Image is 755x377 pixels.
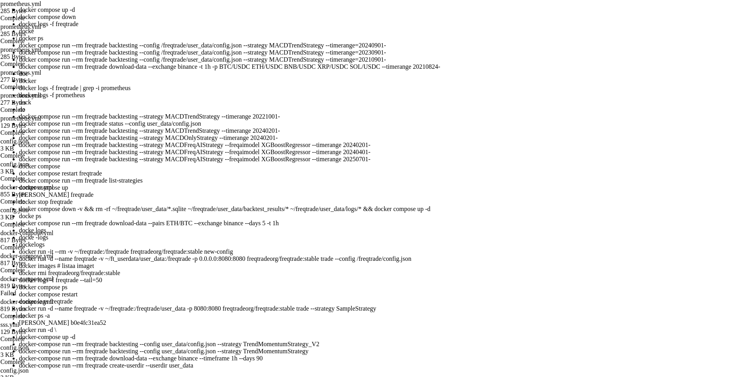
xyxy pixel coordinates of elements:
span: prometheus.yml [0,115,75,129]
x-row: Swap usage: 0% IPv6 address for eth0: [TECHNICAL_ID] [3,81,652,89]
div: 277 Bytes [0,76,75,83]
span: docker-compose.yml [0,184,53,190]
div: Complete [0,38,75,45]
div: Complete [0,198,75,205]
span: prometheus.yml [0,0,75,15]
span: docker-compose.yml [0,230,75,244]
span: docker-compose.yml [0,253,75,267]
div: Complete [0,152,75,159]
div: 285 Bytes [0,53,75,60]
div: Complete [0,336,75,343]
span: prometheus.yml [0,69,75,83]
x-row: To see these additional updates run: apt list --upgradable [3,153,652,160]
x-row: Usage of /: 16.2% of 37.23GB Users logged in: 0 [3,67,652,74]
span: prometheus.yml [0,92,75,106]
x-row: Memory usage: 33% IPv4 address for eth0: [TECHNICAL_ID] [3,74,652,81]
span: sss.yml [0,321,75,336]
span: prometheus.yml [0,69,41,76]
div: Complete [0,83,75,90]
x-row: just raised the bar for easy, resilient and secure K8s cluster deployment. [3,103,652,110]
span: prometheus.yml [0,46,41,53]
div: 819 Bytes [0,305,75,313]
div: 129 Bytes [0,122,75,129]
span: prometheus.yml [0,0,41,7]
div: Complete [0,267,75,274]
x-row: Last login: [DATE] from [TECHNICAL_ID] [3,202,652,209]
x-row: Expanded Security Maintenance for Applications is not enabled. [3,131,652,138]
x-row: * Strictly confined Kubernetes makes edge and IoT secure. Learn how MicroK8s [3,96,652,103]
span: docker-compose.yml [0,298,75,313]
span: config.json [0,367,29,374]
x-row: root@ubuntu-4gb-hel1-1:~# cd ft_userdata [3,209,652,217]
div: Complete [0,175,75,182]
span: config.json [0,207,75,221]
x-row: * Support: [URL][DOMAIN_NAME] [3,32,652,39]
div: 817 Bytes [0,237,75,244]
x-row: System information as of [DATE] [3,46,652,53]
div: 817 Bytes [0,260,75,267]
x-row: root@ubuntu-4gb-hel1-1:~/ft_userdata# ls [3,217,652,224]
div: Complete [0,313,75,320]
span: docker-compose.yml [0,275,53,282]
x-row: Welcome to Ubuntu 24.04.3 LTS (GNU/Linux 6.8.0-71-generic aarch64) [3,3,652,10]
span: config.json [0,161,29,168]
span: docker-compose.yml [0,298,53,305]
x-row: Enable ESM Apps to receive additional future security updates. [3,167,652,174]
x-row: *** System restart required *** [3,195,652,202]
div: 3 KB [0,145,75,152]
span: config.json [0,344,29,351]
div: Failed [0,290,75,297]
div: 3 KB [0,214,75,221]
div: Complete [0,244,75,251]
span: prometheus.yml [0,46,75,60]
x-row: [URL][DOMAIN_NAME] [3,117,652,124]
span: docker-compose.yml [0,230,53,236]
span: docker-compose.yml [0,184,75,198]
x-row: 5 updates can be applied immediately. [3,145,652,153]
div: Complete [0,60,75,68]
div: Complete [0,106,75,113]
x-row: * Documentation: [URL][DOMAIN_NAME] [3,17,652,25]
span: sss.yml [0,321,19,328]
div: 3 KB [0,168,75,175]
div: Complete [0,15,75,22]
span: docker-compose.yml [0,275,75,290]
span: docker-compose.yml [0,253,53,259]
x-row: See [URL][DOMAIN_NAME] or run: sudo pro status [3,174,652,181]
span: config.json [0,161,75,175]
span: prometheus.yml [0,23,75,38]
span: config.json [0,138,29,145]
x-row: docker-compose.yml prometheus.yml [3,224,652,231]
span: config.json [0,344,75,358]
div: 3 KB [0,351,75,358]
div: 819 Bytes [0,283,75,290]
span: config.json [0,207,29,213]
div: 129 Bytes [0,328,75,336]
span: user_data [124,224,156,231]
div: 285 Bytes [0,8,75,15]
x-row: System load: 0.03 Processes: 135 [3,60,652,67]
div: 855 Bytes [0,191,75,198]
span: prometheus.yml [0,92,41,99]
span: prometheus.yml [0,23,41,30]
div: Complete [0,221,75,228]
div: Complete [0,129,75,136]
span: prometheus.yml [0,115,41,122]
div: 285 Bytes [0,30,75,38]
div: Complete [0,358,75,366]
div: 277 Bytes [0,99,75,106]
span: config.json [0,138,75,152]
x-row: root@ubuntu-4gb-hel1-1:~/ft_userdata# do [3,231,652,238]
x-row: * Management: [URL][DOMAIN_NAME] [3,25,652,32]
div: (40, 32) [146,231,149,238]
